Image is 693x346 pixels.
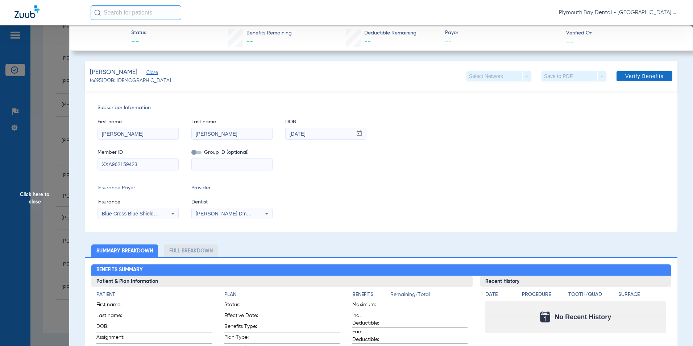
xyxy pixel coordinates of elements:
span: Provider [191,184,273,192]
span: Benefits Type: [224,323,260,333]
span: Status: [224,301,260,311]
span: [PERSON_NAME] [90,68,137,77]
li: Summary Breakdown [91,244,158,257]
span: Verified On [566,29,681,37]
button: Open calendar [352,128,366,140]
span: Subscriber Information [97,104,665,112]
span: Remaining/Total [390,291,468,301]
h4: Procedure [522,291,566,298]
span: No Recent History [555,313,611,321]
span: Ind. Deductible: [352,312,388,327]
span: -- [566,38,574,45]
span: Member ID [97,149,179,156]
span: Group ID (optional) [191,149,273,156]
h4: Surface [618,291,666,298]
app-breakdown-title: Surface [618,291,666,301]
span: Effective Date: [224,312,260,322]
span: Verify Benefits [625,73,664,79]
button: Verify Benefits [617,71,672,81]
li: Full Breakdown [164,244,218,257]
span: Insurance Payer [97,184,179,192]
app-breakdown-title: Benefits [352,291,390,301]
span: Assignment: [96,334,132,343]
span: Dentist [191,198,273,206]
img: Calendar [540,312,550,322]
span: Status [131,29,146,37]
h4: Plan [224,291,340,298]
span: Last name [191,118,273,126]
h4: Tooth/Quad [568,291,616,298]
app-breakdown-title: Tooth/Quad [568,291,616,301]
span: First name: [96,301,132,311]
span: (6695) DOB: [DEMOGRAPHIC_DATA] [90,77,171,85]
span: Close [146,70,153,77]
span: First name [97,118,179,126]
span: Insurance [97,198,179,206]
span: -- [364,38,371,45]
h3: Recent History [480,276,671,287]
span: Benefits Remaining [246,29,292,37]
h2: Benefits Summary [91,264,671,276]
span: Plymouth Bay Dental - [GEOGRAPHIC_DATA] Dental [559,9,679,16]
h4: Benefits [352,291,390,298]
span: Plan Type: [224,334,260,343]
app-breakdown-title: Date [485,291,516,301]
h3: Patient & Plan Information [91,276,473,287]
span: Deductible Remaining [364,29,416,37]
span: Payer [445,29,560,37]
h4: Date [485,291,516,298]
iframe: Chat Widget [657,311,693,346]
span: Last name: [96,312,132,322]
span: -- [445,37,560,46]
span: Blue Cross Blue Shield Of [US_STATE] [102,211,190,217]
img: Zuub Logo [14,5,40,18]
span: DOB: [96,323,132,333]
span: [PERSON_NAME] Dmd 1205380953 [196,211,279,217]
app-breakdown-title: Procedure [522,291,566,301]
input: Search for patients [91,5,181,20]
span: DOB [285,118,366,126]
span: Fam. Deductible: [352,328,388,343]
span: Maximum: [352,301,388,311]
img: Search Icon [94,9,101,16]
h4: Patient [96,291,212,298]
span: -- [131,37,146,47]
span: -- [246,38,253,45]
